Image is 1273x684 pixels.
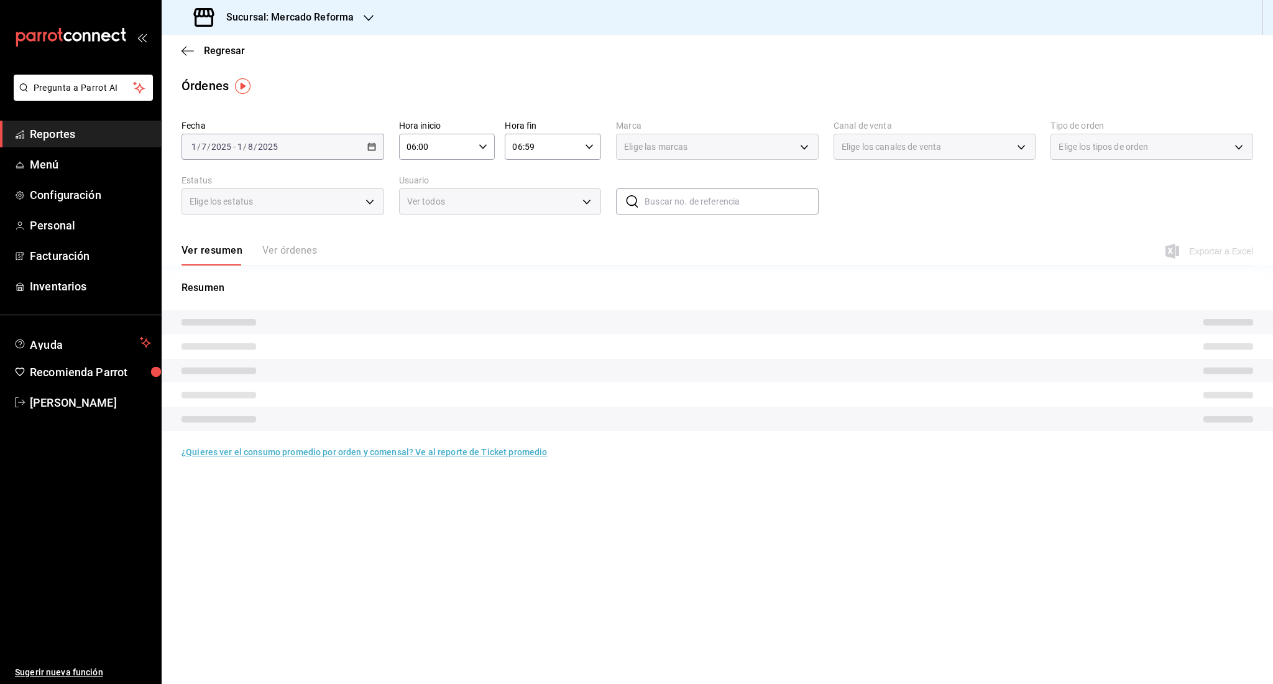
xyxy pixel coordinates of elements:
input: -- [247,142,254,152]
label: Usuario [399,176,602,185]
span: Sugerir nueva función [15,666,151,679]
input: Buscar no. de referencia [645,189,819,214]
span: Regresar [204,45,245,57]
label: Estatus [182,176,384,185]
input: -- [237,142,243,152]
span: Elige los canales de venta [842,141,941,153]
input: ---- [257,142,278,152]
span: Elige los estatus [190,195,253,208]
label: Tipo de orden [1050,121,1253,130]
label: Hora fin [505,121,601,130]
span: Inventarios [30,278,151,295]
div: Órdenes [182,76,229,95]
span: / [197,142,201,152]
span: Recomienda Parrot [30,364,151,381]
span: Reportes [30,126,151,142]
button: Pregunta a Parrot AI [14,75,153,101]
button: Regresar [182,45,245,57]
span: / [207,142,211,152]
span: Pregunta a Parrot AI [34,81,134,95]
span: Elige las marcas [624,141,687,153]
span: [PERSON_NAME] [30,394,151,411]
input: -- [201,142,207,152]
div: navigation tabs [182,244,317,266]
a: Pregunta a Parrot AI [9,90,153,103]
button: open_drawer_menu [137,32,147,42]
span: - [233,142,236,152]
span: Configuración [30,187,151,203]
span: Personal [30,217,151,234]
input: ---- [211,142,232,152]
p: Resumen [182,280,1253,295]
span: / [243,142,247,152]
span: / [254,142,257,152]
span: Facturación [30,247,151,264]
h3: Sucursal: Mercado Reforma [216,10,354,25]
label: Canal de venta [834,121,1036,130]
span: Elige los tipos de orden [1059,141,1148,153]
img: Tooltip marker [235,78,250,94]
label: Fecha [182,121,384,130]
span: Ver todos [407,195,579,208]
span: Ayuda [30,335,135,350]
label: Hora inicio [399,121,495,130]
a: ¿Quieres ver el consumo promedio por orden y comensal? Ve al reporte de Ticket promedio [182,447,547,457]
span: Menú [30,156,151,173]
label: Marca [616,121,819,130]
input: -- [191,142,197,152]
